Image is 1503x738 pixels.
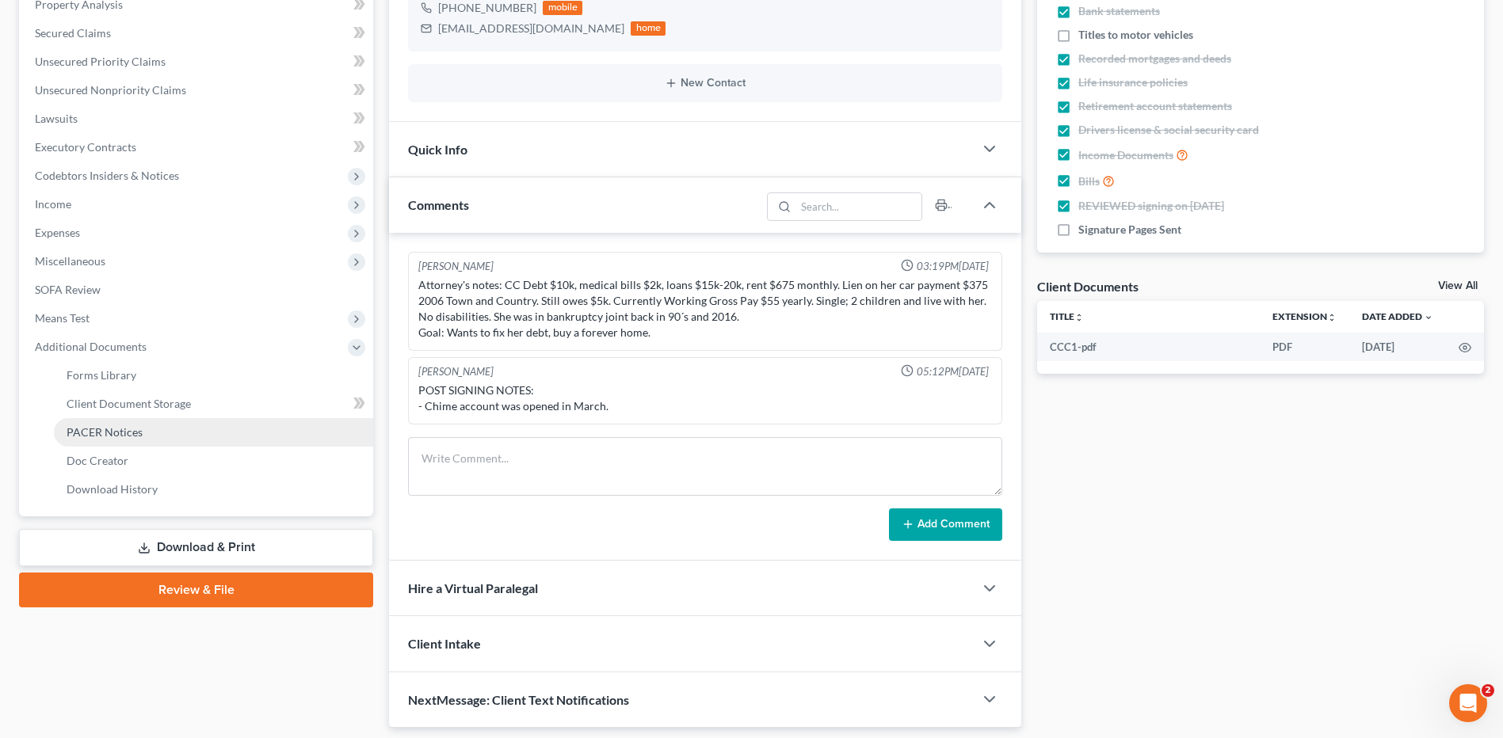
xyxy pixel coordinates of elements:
[1362,310,1433,322] a: Date Added expand_more
[1078,147,1173,163] span: Income Documents
[67,482,158,496] span: Download History
[1078,3,1160,19] span: Bank statements
[67,454,128,467] span: Doc Creator
[35,254,105,268] span: Miscellaneous
[408,580,538,595] span: Hire a Virtual Paralegal
[67,425,143,439] span: PACER Notices
[1078,122,1259,138] span: Drivers license & social security card
[1078,98,1232,114] span: Retirement account statements
[1260,333,1349,361] td: PDF
[35,340,147,353] span: Additional Documents
[35,140,136,154] span: Executory Contracts
[22,133,373,162] a: Executory Contracts
[418,364,494,379] div: [PERSON_NAME]
[795,193,921,220] input: Search...
[917,364,989,379] span: 05:12PM[DATE]
[1078,222,1181,238] span: Signature Pages Sent
[67,368,136,382] span: Forms Library
[1078,173,1100,189] span: Bills
[19,573,373,607] a: Review & File
[1078,27,1193,43] span: Titles to motor vehicles
[917,259,989,274] span: 03:19PM[DATE]
[35,112,78,125] span: Lawsuits
[35,226,80,239] span: Expenses
[54,361,373,390] a: Forms Library
[22,276,373,304] a: SOFA Review
[1424,313,1433,322] i: expand_more
[889,508,1002,542] button: Add Comment
[19,529,373,566] a: Download & Print
[1272,310,1337,322] a: Extensionunfold_more
[35,283,101,296] span: SOFA Review
[408,142,467,157] span: Quick Info
[418,382,992,414] div: POST SIGNING NOTES: - Chime account was opened in March.
[408,636,481,651] span: Client Intake
[408,197,469,212] span: Comments
[54,418,373,447] a: PACER Notices
[421,77,990,89] button: New Contact
[438,21,624,36] div: [EMAIL_ADDRESS][DOMAIN_NAME]
[408,692,629,707] span: NextMessage: Client Text Notifications
[35,311,90,325] span: Means Test
[22,19,373,48] a: Secured Claims
[67,397,191,410] span: Client Document Storage
[22,105,373,133] a: Lawsuits
[543,1,582,15] div: mobile
[1074,313,1084,322] i: unfold_more
[54,475,373,504] a: Download History
[35,26,111,40] span: Secured Claims
[1050,310,1084,322] a: Titleunfold_more
[1482,684,1494,697] span: 2
[1449,684,1487,722] iframe: Intercom live chat
[1349,333,1446,361] td: [DATE]
[418,277,992,340] div: Attorney's notes: CC Debt $10k, medical bills $2k, loans $15k-20k, rent $675 monthly. Lien on her...
[1037,333,1260,361] td: CCC1-pdf
[1078,74,1188,90] span: Life insurance policies
[22,76,373,105] a: Unsecured Nonpriority Claims
[35,197,71,211] span: Income
[54,390,373,418] a: Client Document Storage
[35,169,179,182] span: Codebtors Insiders & Notices
[1078,198,1224,214] span: REVIEWED signing on [DATE]
[1438,280,1478,291] a: View All
[1327,313,1337,322] i: unfold_more
[418,259,494,274] div: [PERSON_NAME]
[35,83,186,97] span: Unsecured Nonpriority Claims
[1037,278,1139,295] div: Client Documents
[1078,51,1231,67] span: Recorded mortgages and deeds
[631,21,666,36] div: home
[22,48,373,76] a: Unsecured Priority Claims
[35,55,166,68] span: Unsecured Priority Claims
[54,447,373,475] a: Doc Creator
